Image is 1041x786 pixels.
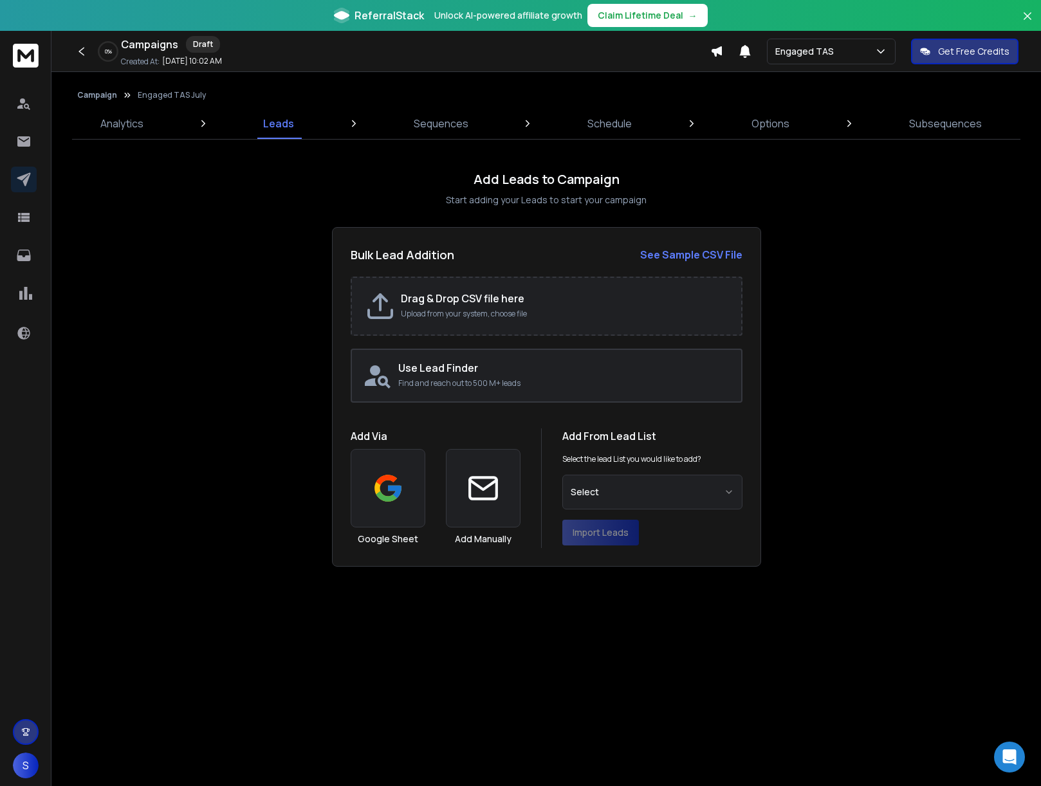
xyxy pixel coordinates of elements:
p: Upload from your system, choose file [401,309,728,319]
h2: Drag & Drop CSV file here [401,291,728,306]
span: → [688,9,697,22]
h1: Add Leads to Campaign [474,170,620,188]
p: Created At: [121,57,160,67]
span: Select [571,486,599,498]
p: Engaged TAS [775,45,839,58]
p: 0 % [105,48,112,55]
h3: Add Manually [455,533,511,545]
a: Options [744,108,797,139]
button: Claim Lifetime Deal→ [587,4,708,27]
p: Schedule [587,116,632,131]
div: Open Intercom Messenger [994,742,1025,772]
p: [DATE] 10:02 AM [162,56,222,66]
h1: Add Via [351,428,520,444]
strong: See Sample CSV File [640,248,742,262]
a: Schedule [580,108,640,139]
button: Campaign [77,90,117,100]
button: S [13,753,39,778]
p: Engaged TAS July [138,90,206,100]
p: Options [751,116,789,131]
span: ReferralStack [355,8,424,23]
div: Draft [186,36,220,53]
p: Unlock AI-powered affiliate growth [434,9,582,22]
h1: Add From Lead List [562,428,742,444]
h3: Google Sheet [358,533,418,545]
button: Close banner [1019,8,1036,39]
a: Analytics [93,108,151,139]
a: See Sample CSV File [640,247,742,262]
p: Get Free Credits [938,45,1009,58]
p: Analytics [100,116,143,131]
p: Find and reach out to 500 M+ leads [398,378,731,388]
h1: Campaigns [121,37,178,52]
p: Subsequences [909,116,982,131]
a: Subsequences [901,108,990,139]
a: Sequences [406,108,476,139]
h2: Use Lead Finder [398,360,731,376]
p: Start adding your Leads to start your campaign [446,194,647,206]
p: Leads [263,116,294,131]
p: Select the lead List you would like to add? [562,454,701,464]
button: Get Free Credits [911,39,1018,64]
h2: Bulk Lead Addition [351,246,454,264]
p: Sequences [414,116,468,131]
a: Leads [255,108,302,139]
